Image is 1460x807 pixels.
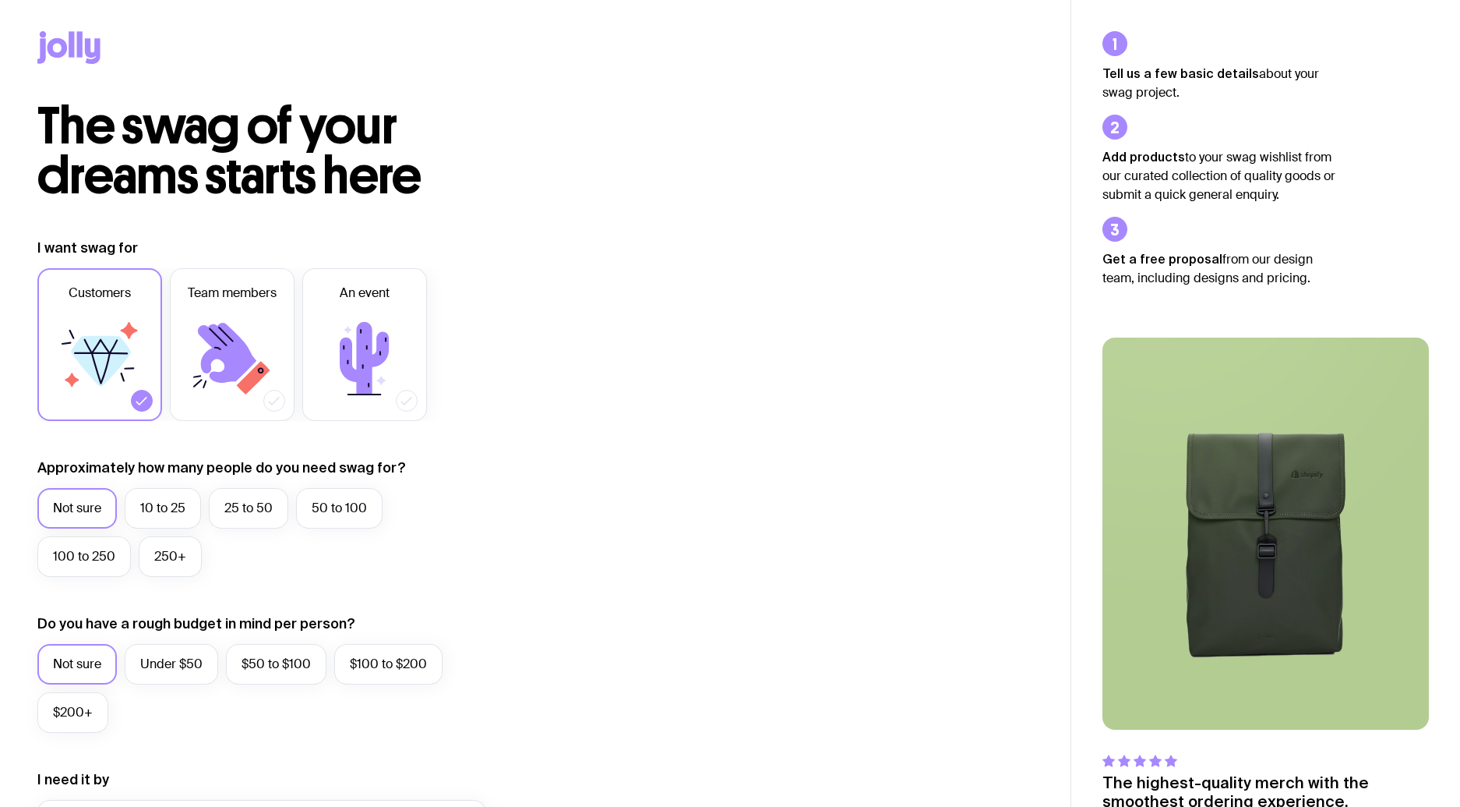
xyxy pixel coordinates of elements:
[69,284,131,303] span: Customers
[334,644,443,685] label: $100 to $200
[37,536,131,577] label: 100 to 250
[37,458,406,477] label: Approximately how many people do you need swag for?
[1102,64,1336,102] p: about your swag project.
[226,644,326,685] label: $50 to $100
[1102,66,1259,80] strong: Tell us a few basic details
[37,488,117,529] label: Not sure
[37,614,355,633] label: Do you have a rough budget in mind per person?
[125,644,218,685] label: Under $50
[1102,147,1336,204] p: to your swag wishlist from our curated collection of quality goods or submit a quick general enqu...
[37,770,109,789] label: I need it by
[37,644,117,685] label: Not sure
[188,284,277,303] span: Team members
[125,488,201,529] label: 10 to 25
[1102,252,1222,266] strong: Get a free proposal
[296,488,383,529] label: 50 to 100
[37,95,421,207] span: The swag of your dreams starts here
[37,239,138,257] label: I want swag for
[1102,150,1185,164] strong: Add products
[139,536,202,577] label: 250+
[37,692,108,733] label: $200+
[1102,250,1336,288] p: from our design team, including designs and pricing.
[340,284,390,303] span: An event
[209,488,288,529] label: 25 to 50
